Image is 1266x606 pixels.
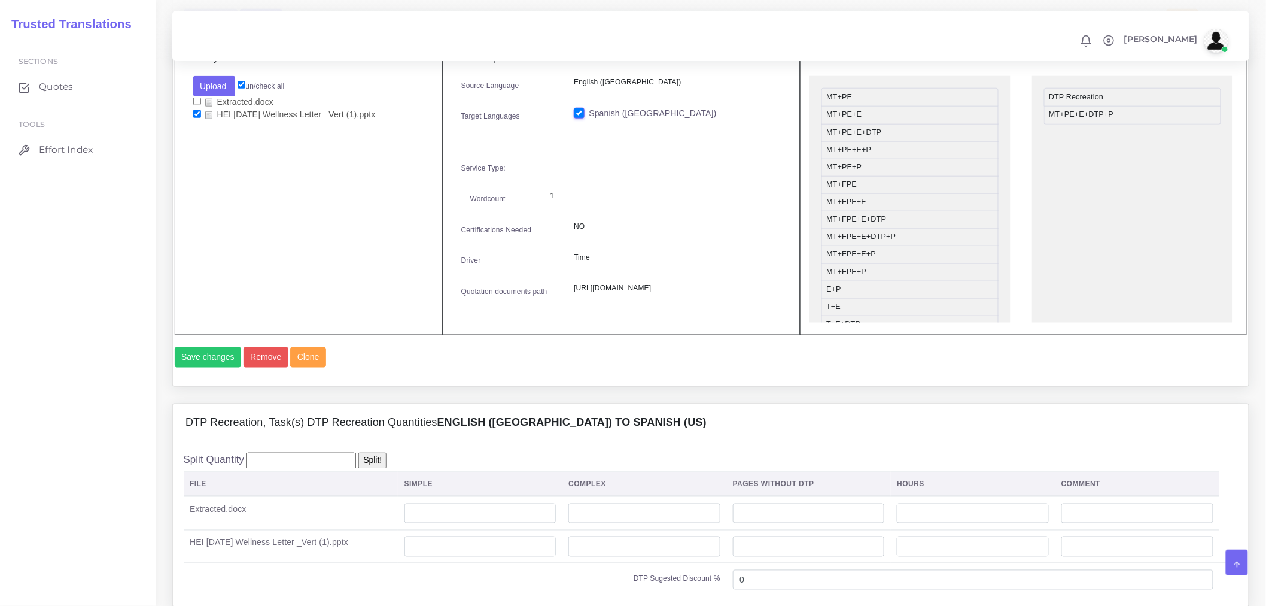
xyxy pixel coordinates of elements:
li: MT+PE+P [821,159,999,177]
span: Effort Index [39,143,93,156]
p: Time [574,252,781,264]
li: MT+PE [821,88,999,107]
div: DTP Recreation, Task(s) DTP Recreation QuantitiesEnglish ([GEOGRAPHIC_DATA]) TO Spanish (US) [173,404,1249,443]
h2: Trusted Translations [3,17,132,31]
a: [PERSON_NAME]avatar [1118,29,1232,53]
li: MT+FPE+E+DTP [821,211,999,229]
h4: DTP Recreation, Task(s) DTP Recreation Quantities [185,417,707,430]
a: Effort Index [9,137,147,162]
th: Comment [1055,472,1220,497]
li: MT+FPE+P [821,263,999,281]
span: Sections [19,57,58,66]
li: MT+FPE [821,176,999,194]
li: MT+FPE+E+DTP+P [821,228,999,246]
td: HEI [DATE] Wellness Letter _Vert (1).pptx [184,530,398,563]
span: [PERSON_NAME] [1124,35,1198,43]
p: 1 [550,190,773,202]
th: Complex [562,472,727,497]
span: Tools [19,120,45,129]
label: Driver [461,255,481,266]
button: Remove [244,347,288,368]
input: un/check all [238,81,245,89]
li: DTP Recreation [1044,88,1221,107]
a: Quotes [9,74,147,99]
a: Trusted Translations [3,14,132,34]
li: MT+PE+E [821,106,999,124]
th: File [184,472,398,497]
input: Split! [358,453,387,469]
li: T+E [821,298,999,316]
label: Target Languages [461,111,520,122]
li: E+P [821,281,999,299]
label: Service Type: [461,163,506,174]
li: MT+PE+E+DTP+P [1044,106,1221,124]
label: Wordcount [470,193,506,204]
li: T+E+DTP [821,316,999,334]
label: Certifications Needed [461,225,532,235]
a: Extracted.docx [201,96,278,108]
p: NO [574,220,781,233]
th: Hours [891,472,1055,497]
button: Save changes [175,347,242,368]
li: MT+PE+E+P [821,141,999,159]
p: [URL][DOMAIN_NAME] [574,282,781,295]
th: Pages Without DTP [726,472,891,497]
label: Spanish ([GEOGRAPHIC_DATA]) [589,107,716,120]
a: Remove [244,347,291,368]
label: Split Quantity [184,453,245,468]
label: un/check all [238,81,284,92]
li: MT+PE+E+DTP [821,124,999,142]
b: English ([GEOGRAPHIC_DATA]) TO Spanish (US) [437,417,707,429]
label: DTP Sugested Discount % [634,574,720,584]
li: MT+FPE+E [821,193,999,211]
img: avatar [1204,29,1228,53]
span: Quotes [39,80,73,93]
label: Source Language [461,80,519,91]
p: English ([GEOGRAPHIC_DATA]) [574,76,781,89]
button: Upload [193,76,236,96]
li: MT+FPE+E+P [821,246,999,263]
a: HEI [DATE] Wellness Letter _Vert (1).pptx [201,109,380,120]
td: Extracted.docx [184,496,398,530]
label: Quotation documents path [461,286,547,297]
button: Clone [290,347,326,368]
th: Simple [398,472,562,497]
a: Clone [290,347,328,368]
